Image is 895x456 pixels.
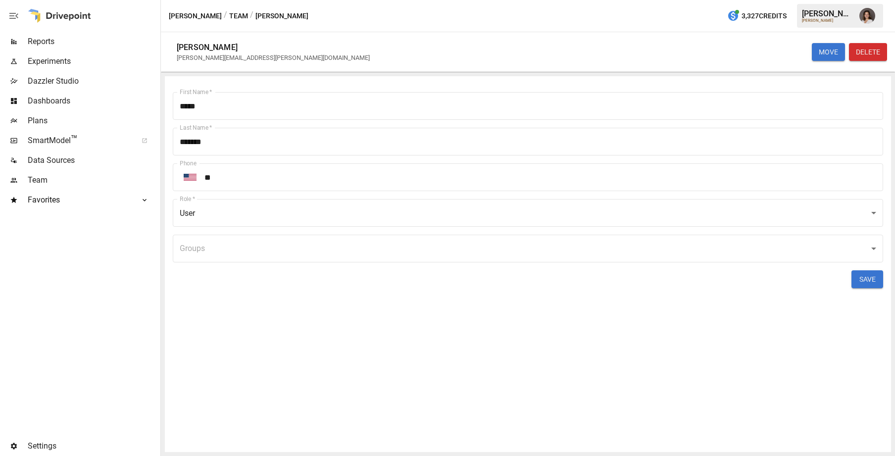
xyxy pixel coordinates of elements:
span: Data Sources [28,154,158,166]
button: MOVE [812,43,845,61]
div: / [224,10,227,22]
button: Team [229,10,248,22]
span: Dazzler Studio [28,75,158,87]
button: DELETE [849,43,887,61]
span: Favorites [28,194,131,206]
button: Franziska Ibscher [853,2,881,30]
button: Open flags menu [180,167,200,188]
img: United States [184,174,197,181]
label: First Name [180,88,212,96]
div: [PERSON_NAME] [802,9,853,18]
label: Last Name [180,123,212,132]
button: SAVE [851,270,883,288]
span: Settings [28,440,158,452]
span: Reports [28,36,158,48]
span: Plans [28,115,158,127]
div: / [250,10,253,22]
span: 3,327 Credits [742,10,787,22]
img: Franziska Ibscher [859,8,875,24]
label: Role [180,195,195,203]
div: User [173,199,883,227]
div: [PERSON_NAME][EMAIL_ADDRESS][PERSON_NAME][DOMAIN_NAME] [177,54,370,61]
span: ™ [71,133,78,146]
span: SmartModel [28,135,131,147]
span: Team [28,174,158,186]
span: Dashboards [28,95,158,107]
span: Experiments [28,55,158,67]
label: Phone [180,159,197,167]
button: [PERSON_NAME] [169,10,222,22]
div: [PERSON_NAME] [802,18,853,23]
div: [PERSON_NAME] [177,43,238,52]
button: 3,327Credits [723,7,791,25]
